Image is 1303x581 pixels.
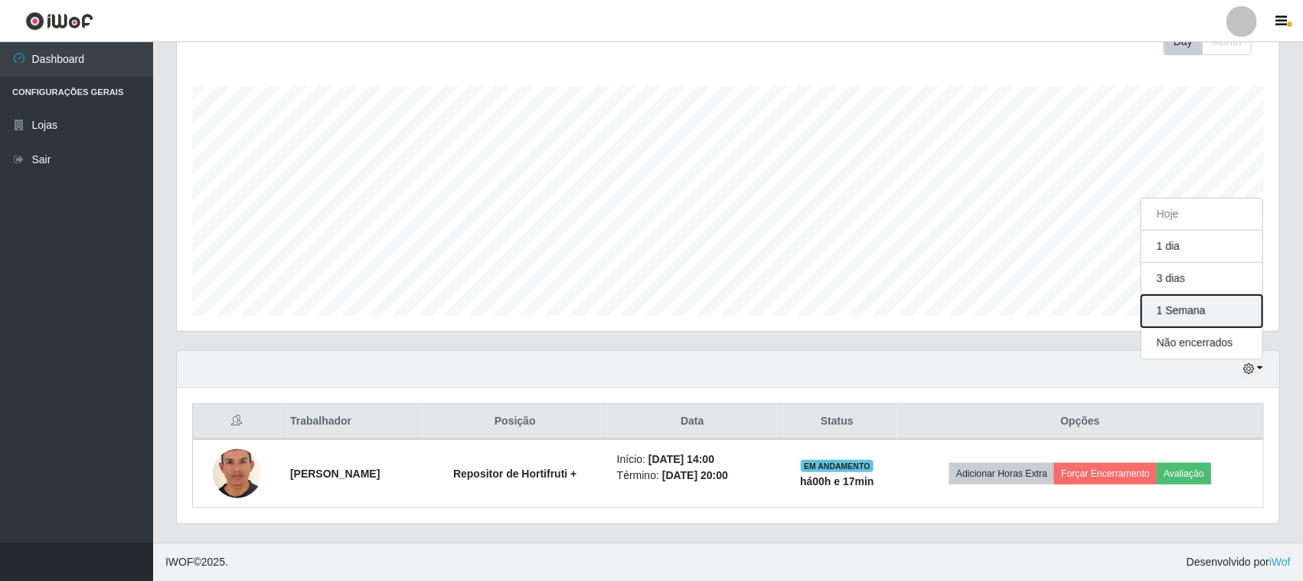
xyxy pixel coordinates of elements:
[617,468,768,484] li: Término:
[1141,327,1262,359] button: Não encerrados
[281,404,423,440] th: Trabalhador
[1141,231,1262,263] button: 1 dia
[608,404,777,440] th: Data
[25,11,93,31] img: CoreUI Logo
[1141,263,1262,295] button: 3 dias
[453,468,576,480] strong: Repositor de Hortifruti +
[949,463,1054,484] button: Adicionar Horas Extra
[617,451,768,468] li: Início:
[1054,463,1157,484] button: Forçar Encerramento
[213,438,262,510] img: 1753979789562.jpeg
[777,404,897,440] th: Status
[165,556,194,568] span: IWOF
[423,404,608,440] th: Posição
[1141,199,1262,231] button: Hoje
[1141,295,1262,327] button: 1 Semana
[1157,463,1211,484] button: Avaliação
[165,554,228,570] span: © 2025 .
[648,453,714,465] time: [DATE] 14:00
[1269,556,1291,568] a: iWof
[290,468,380,480] strong: [PERSON_NAME]
[1187,554,1291,570] span: Desenvolvido por
[897,404,1263,440] th: Opções
[801,460,874,472] span: EM ANDAMENTO
[800,475,874,487] strong: há 00 h e 17 min
[662,469,728,481] time: [DATE] 20:00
